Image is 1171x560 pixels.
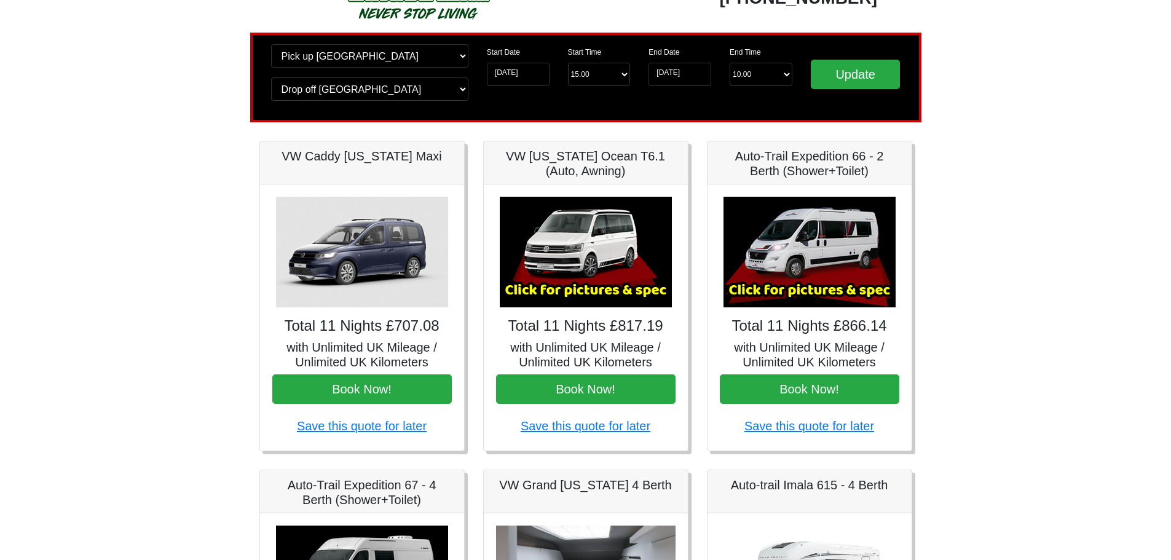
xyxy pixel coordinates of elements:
[500,197,672,307] img: VW California Ocean T6.1 (Auto, Awning)
[496,317,676,335] h4: Total 11 Nights £817.19
[496,478,676,492] h5: VW Grand [US_STATE] 4 Berth
[811,60,901,89] input: Update
[521,419,650,433] a: Save this quote for later
[297,419,427,433] a: Save this quote for later
[649,47,679,58] label: End Date
[272,149,452,164] h5: VW Caddy [US_STATE] Maxi
[272,478,452,507] h5: Auto-Trail Expedition 67 - 4 Berth (Shower+Toilet)
[744,419,874,433] a: Save this quote for later
[723,197,896,307] img: Auto-Trail Expedition 66 - 2 Berth (Shower+Toilet)
[272,374,452,404] button: Book Now!
[730,47,761,58] label: End Time
[720,317,899,335] h4: Total 11 Nights £866.14
[487,63,550,86] input: Start Date
[649,63,711,86] input: Return Date
[720,149,899,178] h5: Auto-Trail Expedition 66 - 2 Berth (Shower+Toilet)
[276,197,448,307] img: VW Caddy California Maxi
[272,317,452,335] h4: Total 11 Nights £707.08
[568,47,602,58] label: Start Time
[487,47,520,58] label: Start Date
[272,340,452,369] h5: with Unlimited UK Mileage / Unlimited UK Kilometers
[720,340,899,369] h5: with Unlimited UK Mileage / Unlimited UK Kilometers
[496,340,676,369] h5: with Unlimited UK Mileage / Unlimited UK Kilometers
[720,478,899,492] h5: Auto-trail Imala 615 - 4 Berth
[496,149,676,178] h5: VW [US_STATE] Ocean T6.1 (Auto, Awning)
[720,374,899,404] button: Book Now!
[496,374,676,404] button: Book Now!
